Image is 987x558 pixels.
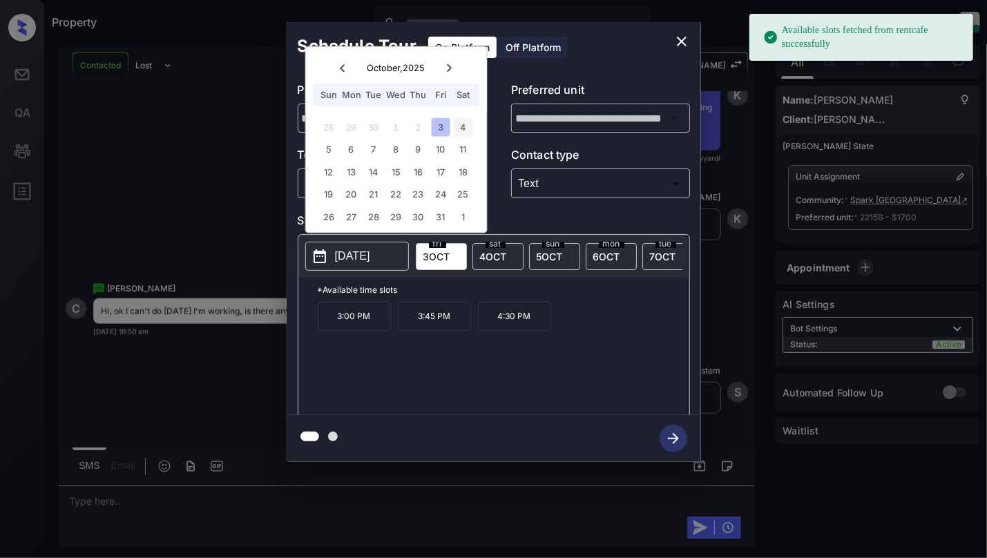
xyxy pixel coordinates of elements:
[432,162,450,181] div: Choose Friday, October 17th, 2025
[319,140,338,159] div: Choose Sunday, October 5th, 2025
[342,207,361,226] div: Choose Monday, October 27th, 2025
[387,140,405,159] div: Choose Wednesday, October 8th, 2025
[409,162,428,181] div: Choose Thursday, October 16th, 2025
[298,146,477,169] p: Tour type
[387,117,405,136] div: Not available Wednesday, October 1st, 2025
[364,140,383,159] div: Choose Tuesday, October 7th, 2025
[454,162,472,181] div: Choose Saturday, October 18th, 2025
[387,162,405,181] div: Choose Wednesday, October 15th, 2025
[423,251,450,262] span: 3 OCT
[429,240,446,248] span: fri
[472,243,524,270] div: date-select
[454,185,472,204] div: Choose Saturday, October 25th, 2025
[409,140,428,159] div: Choose Thursday, October 9th, 2025
[432,86,450,104] div: Fri
[305,242,409,271] button: [DATE]
[486,240,506,248] span: sat
[335,248,370,264] p: [DATE]
[387,185,405,204] div: Choose Wednesday, October 22nd, 2025
[364,185,383,204] div: Choose Tuesday, October 21st, 2025
[454,86,472,104] div: Sat
[454,117,472,136] div: Choose Saturday, October 4th, 2025
[310,116,482,228] div: month 2025-10
[642,243,693,270] div: date-select
[319,86,338,104] div: Sun
[319,117,338,136] div: Not available Sunday, September 28th, 2025
[478,302,551,331] p: 4:30 PM
[318,278,689,302] p: *Available time slots
[432,117,450,136] div: Choose Friday, October 3rd, 2025
[763,18,962,57] div: Available slots fetched from rentcafe successfully
[432,207,450,226] div: Choose Friday, October 31st, 2025
[318,302,391,331] p: 3:00 PM
[298,212,690,234] p: Select slot
[387,207,405,226] div: Choose Wednesday, October 29th, 2025
[364,117,383,136] div: Not available Tuesday, September 30th, 2025
[319,207,338,226] div: Choose Sunday, October 26th, 2025
[342,185,361,204] div: Choose Monday, October 20th, 2025
[480,251,507,262] span: 4 OCT
[668,28,696,55] button: close
[409,86,428,104] div: Thu
[655,240,676,248] span: tue
[367,63,425,73] div: October , 2025
[511,81,690,104] p: Preferred unit
[499,37,568,58] div: Off Platform
[342,140,361,159] div: Choose Monday, October 6th, 2025
[364,162,383,181] div: Choose Tuesday, October 14th, 2025
[398,302,471,331] p: 3:45 PM
[342,162,361,181] div: Choose Monday, October 13th, 2025
[409,185,428,204] div: Choose Thursday, October 23rd, 2025
[428,37,497,58] div: On Platform
[287,22,428,70] h2: Schedule Tour
[651,421,696,456] button: btn-next
[454,207,472,226] div: Choose Saturday, November 1st, 2025
[409,207,428,226] div: Choose Thursday, October 30th, 2025
[454,140,472,159] div: Choose Saturday, October 11th, 2025
[319,162,338,181] div: Choose Sunday, October 12th, 2025
[364,86,383,104] div: Tue
[650,251,676,262] span: 7 OCT
[432,140,450,159] div: Choose Friday, October 10th, 2025
[542,240,564,248] span: sun
[298,81,477,104] p: Preferred community
[301,172,473,195] div: In Person
[593,251,620,262] span: 6 OCT
[387,86,405,104] div: Wed
[319,185,338,204] div: Choose Sunday, October 19th, 2025
[515,172,687,195] div: Text
[409,117,428,136] div: Not available Thursday, October 2nd, 2025
[416,243,467,270] div: date-select
[364,207,383,226] div: Choose Tuesday, October 28th, 2025
[511,146,690,169] p: Contact type
[586,243,637,270] div: date-select
[432,185,450,204] div: Choose Friday, October 24th, 2025
[529,243,580,270] div: date-select
[342,117,361,136] div: Not available Monday, September 29th, 2025
[342,86,361,104] div: Mon
[537,251,563,262] span: 5 OCT
[599,240,624,248] span: mon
